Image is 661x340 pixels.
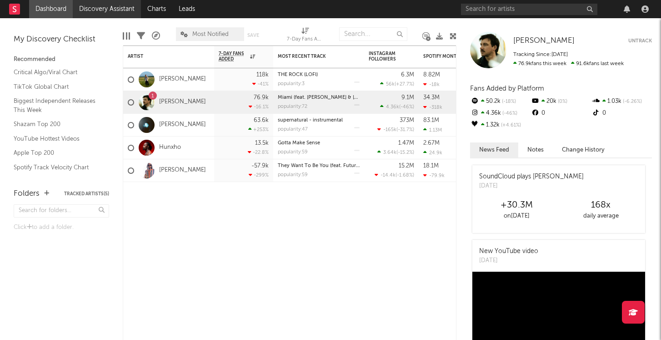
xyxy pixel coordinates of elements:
button: Untrack [628,36,652,46]
div: 6.3M [401,72,414,78]
input: Search for folders... [14,204,109,218]
div: 0 [591,107,652,119]
a: Hunxho [159,144,181,152]
button: Change History [553,142,614,157]
a: Miami (feat. [PERSON_NAME] & [PERSON_NAME]) [278,95,394,100]
div: popularity: 72 [278,104,307,109]
div: ( ) [380,81,414,87]
div: 50.2k [470,96,531,107]
div: 34.3M [423,95,440,101]
span: -18 % [501,99,516,104]
a: Biggest Independent Releases This Week [14,96,100,115]
a: supernatural - instrumental [278,118,343,123]
div: Most Recent Track [278,54,346,59]
div: [DATE] [479,182,584,191]
div: 76.9k [254,95,269,101]
div: New YouTube video [479,247,538,256]
span: -15.2 % [398,150,413,155]
div: popularity: 59 [278,173,308,178]
div: 7-Day Fans Added (7-Day Fans Added) [287,34,323,45]
a: [PERSON_NAME] [159,98,206,106]
div: 373M [400,117,414,123]
span: 91.6k fans last week [513,61,624,66]
span: -31.7 % [398,127,413,132]
a: [PERSON_NAME] [513,36,575,46]
div: 7-Day Fans Added (7-Day Fans Added) [287,23,323,49]
div: 8.82M [423,72,440,78]
a: Shazam Top 200 [14,119,100,129]
div: 0 [531,107,591,119]
div: 168 x [559,200,643,211]
a: THE ROCK (LOFI) [278,72,318,77]
div: Edit Columns [123,23,130,49]
span: Tracking Since: [DATE] [513,52,568,57]
a: They Want To Be You (feat. Future) [278,163,360,168]
span: 3.64k [383,150,396,155]
a: [PERSON_NAME] [159,167,206,174]
div: 63.6k [254,117,269,123]
div: Folders [14,188,40,199]
a: Apple Top 200 [14,148,100,158]
div: 1.13M [423,127,442,133]
div: 15.2M [399,163,414,169]
div: ( ) [380,104,414,110]
span: +27.7 % [396,82,413,87]
div: -16.1 % [249,104,269,110]
div: Click to add a folder. [14,222,109,233]
div: 1.47M [398,140,414,146]
span: [PERSON_NAME] [513,37,575,45]
div: popularity: 47 [278,127,308,132]
div: -299 % [249,172,269,178]
div: ( ) [377,127,414,132]
a: Spotify Track Velocity Chart [14,162,100,173]
a: Critical Algo/Viral Chart [14,67,100,77]
div: 9.1M [401,95,414,101]
div: Miami (feat. Lil Wayne & Rick Ross) [278,95,360,100]
button: Notes [518,142,553,157]
button: Tracked Artists(5) [64,192,109,196]
div: 18.1M [423,163,439,169]
div: ( ) [377,149,414,155]
div: popularity: 3 [278,81,305,86]
span: Most Notified [192,31,229,37]
input: Search... [339,27,407,41]
span: 7-Day Fans Added [219,51,248,62]
div: Spotify Monthly Listeners [423,54,491,59]
div: My Discovery Checklist [14,34,109,45]
div: 1.32k [470,119,531,131]
div: Filters [137,23,145,49]
div: -79.9k [423,173,445,178]
div: -318k [423,104,442,110]
div: A&R Pipeline [152,23,160,49]
span: -14.4k [381,173,396,178]
span: -46 % [501,111,517,116]
div: Recommended [14,54,109,65]
span: -46 % [401,105,413,110]
div: Instagram Followers [369,51,401,62]
a: YouTube Hottest Videos [14,134,100,144]
div: -22.8 % [248,149,269,155]
span: Fans Added by Platform [470,85,544,92]
div: 24.9k [423,150,442,156]
div: supernatural - instrumental [278,118,360,123]
div: 2.67M [423,140,440,146]
span: -6.26 % [621,99,642,104]
div: 1.03k [591,96,652,107]
div: 13.5k [255,140,269,146]
div: on [DATE] [475,211,559,222]
span: -1.68 % [397,173,413,178]
div: 4.36k [470,107,531,119]
div: daily average [559,211,643,222]
div: +30.3M [475,200,559,211]
span: 76.9k fans this week [513,61,566,66]
span: 56k [386,82,395,87]
div: 20k [531,96,591,107]
span: 0 % [556,99,567,104]
a: Gotta Make Sense [278,141,320,146]
div: Artist [128,54,196,59]
div: 83.1M [423,117,439,123]
a: [PERSON_NAME] [159,76,206,83]
span: -165k [383,127,396,132]
button: Save [247,33,259,38]
span: +4.61 % [500,123,521,128]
